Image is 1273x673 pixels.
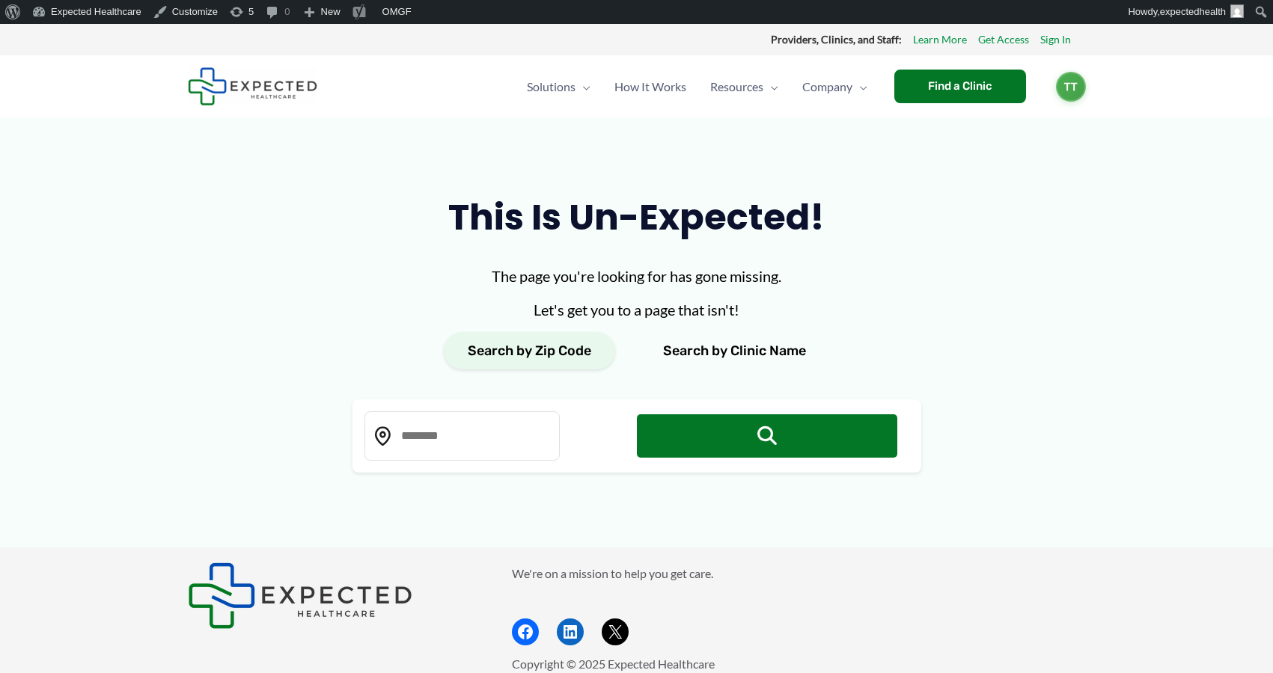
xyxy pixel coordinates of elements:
[602,61,698,113] a: How It Works
[188,562,474,629] aside: Footer Widget 1
[614,61,686,113] span: How It Works
[1040,30,1071,49] a: Sign In
[771,33,902,46] strong: Providers, Clinics, and Staff:
[512,657,715,671] span: Copyright © 2025 Expected Healthcare
[802,61,852,113] span: Company
[512,562,1086,645] aside: Footer Widget 2
[894,70,1026,103] a: Find a Clinic
[1056,72,1086,102] a: TT
[352,192,921,242] h1: This is un-expected!
[790,61,879,113] a: CompanyMenu Toggle
[373,426,393,446] img: Location pin
[527,61,576,113] span: Solutions
[710,61,763,113] span: Resources
[639,332,830,369] button: Search by Clinic Name
[512,562,1086,585] p: We're on a mission to help you get care.
[852,61,867,113] span: Menu Toggle
[188,562,412,629] img: Expected Healthcare Logo - side, dark font, small
[698,61,790,113] a: ResourcesMenu Toggle
[515,61,879,113] nav: Primary Site Navigation
[978,30,1029,49] a: Get Access
[188,67,317,105] img: Expected Healthcare Logo - side, dark font, small
[763,61,778,113] span: Menu Toggle
[352,265,921,287] p: The page you're looking for has gone missing.
[352,298,921,321] p: Let's get you to a page that isn't!
[913,30,967,49] a: Learn More
[444,332,615,369] button: Search by Zip Code
[576,61,590,113] span: Menu Toggle
[515,61,602,113] a: SolutionsMenu Toggle
[1160,6,1226,17] span: expectedhealth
